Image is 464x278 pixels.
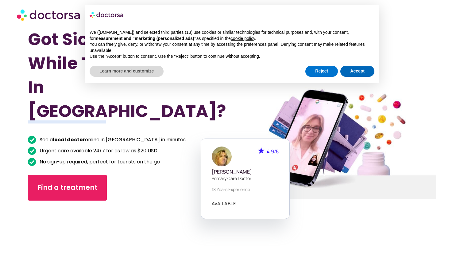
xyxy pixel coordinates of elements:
[31,210,86,256] iframe: Customer reviews powered by Trustpilot
[267,148,279,155] span: 4.9/5
[37,183,97,193] span: Find a treatment
[212,169,279,175] h5: [PERSON_NAME]
[212,186,279,193] p: 18 years experience
[95,36,196,41] strong: measurement and “marketing (personalized ads)”
[90,41,374,53] p: You can freely give, deny, or withdraw your consent at any time by accessing the preferences pane...
[38,135,186,144] span: See a online in [GEOGRAPHIC_DATA] in minutes
[212,201,236,206] span: AVAILABLE
[53,136,85,143] b: local doctor
[90,29,374,41] p: We ([DOMAIN_NAME]) and selected third parties (13) use cookies or similar technologies for techni...
[90,53,374,60] p: Use the “Accept” button to consent. Use the “Reject” button to continue without accepting.
[90,66,164,77] button: Learn more and customize
[38,158,160,166] span: No sign-up required, perfect for tourists on the go
[212,201,236,206] a: AVAILABLE
[38,147,157,155] span: Urgent care available 24/7 for as low as $20 USD
[212,175,279,182] p: Primary care doctor
[305,66,338,77] button: Reject
[28,175,107,201] a: Find a treatment
[231,36,255,41] a: cookie policy
[90,10,124,20] img: logo
[28,27,202,123] h1: Got Sick While Traveling In [GEOGRAPHIC_DATA]?
[340,66,374,77] button: Accept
